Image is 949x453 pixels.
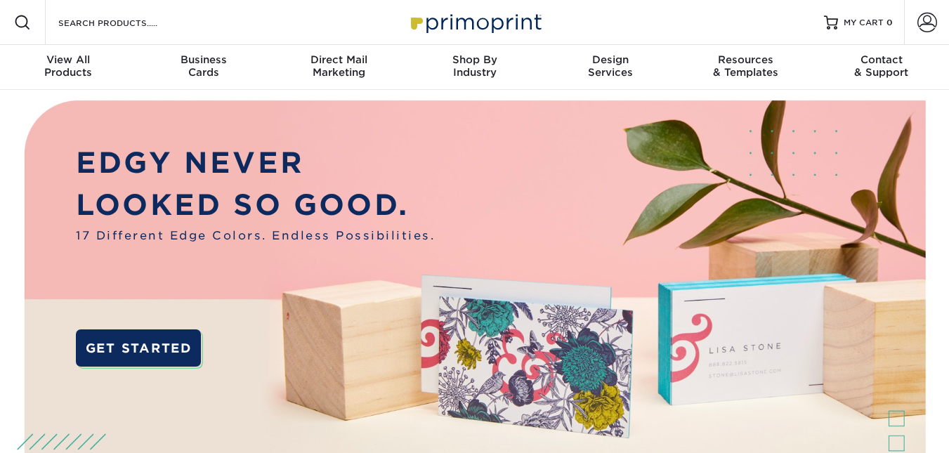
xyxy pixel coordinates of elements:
[136,53,271,79] div: Cards
[678,53,813,66] span: Resources
[271,45,407,90] a: Direct MailMarketing
[542,45,678,90] a: DesignServices
[76,184,435,227] p: LOOKED SO GOOD.
[813,53,949,79] div: & Support
[76,329,201,367] a: GET STARTED
[407,53,542,66] span: Shop By
[136,53,271,66] span: Business
[886,18,893,27] span: 0
[405,7,545,37] img: Primoprint
[76,227,435,244] span: 17 Different Edge Colors. Endless Possibilities.
[678,53,813,79] div: & Templates
[813,45,949,90] a: Contact& Support
[542,53,678,79] div: Services
[678,45,813,90] a: Resources& Templates
[844,17,884,29] span: MY CART
[813,53,949,66] span: Contact
[271,53,407,66] span: Direct Mail
[271,53,407,79] div: Marketing
[542,53,678,66] span: Design
[57,14,194,31] input: SEARCH PRODUCTS.....
[407,45,542,90] a: Shop ByIndustry
[136,45,271,90] a: BusinessCards
[407,53,542,79] div: Industry
[76,142,435,185] p: EDGY NEVER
